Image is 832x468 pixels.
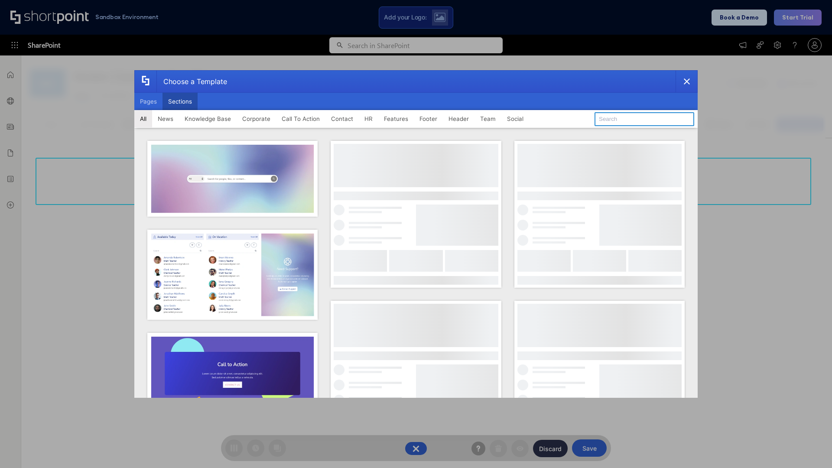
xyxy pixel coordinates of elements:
button: HR [359,110,378,127]
button: Header [443,110,474,127]
button: Pages [134,93,162,110]
button: Features [378,110,414,127]
div: Choose a Template [156,71,227,92]
button: Contact [325,110,359,127]
button: Sections [162,93,198,110]
button: Footer [414,110,443,127]
button: News [152,110,179,127]
button: All [134,110,152,127]
div: template selector [134,70,698,398]
button: Corporate [237,110,276,127]
button: Call To Action [276,110,325,127]
input: Search [595,112,694,126]
button: Social [501,110,529,127]
iframe: Chat Widget [789,426,832,468]
button: Team [474,110,501,127]
button: Knowledge Base [179,110,237,127]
